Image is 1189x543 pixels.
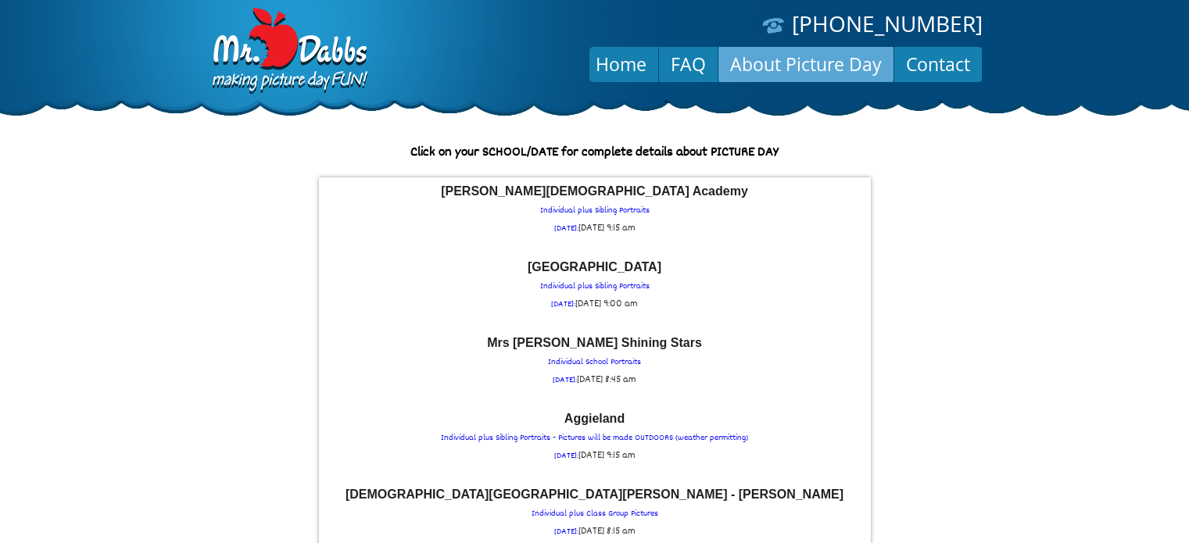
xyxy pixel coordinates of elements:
[327,413,863,465] p: Individual plus Sibling Portraits - Pictures will be made OUTDOORS (weather permitting) [DATE]:
[327,337,863,389] a: Mrs [PERSON_NAME] Shining Stars Individual School Portraits[DATE]:[DATE] 8:45 am
[487,336,702,349] font: Mrs [PERSON_NAME] Shining Stars
[327,261,863,313] a: [GEOGRAPHIC_DATA] Individual plus Sibling Portraits[DATE]:[DATE] 9:00 am
[528,260,661,273] font: [GEOGRAPHIC_DATA]
[584,45,658,83] a: Home
[327,337,863,389] p: Individual School Portraits [DATE]:
[578,523,636,539] span: [DATE] 8:15 am
[792,9,983,38] a: [PHONE_NUMBER]
[327,185,863,238] p: Individual plus Sibling Portraits [DATE]:
[212,145,978,162] p: Click on your SCHOOL/DATE for complete details about PICTURE DAY
[207,8,370,95] img: Dabbs Company
[327,185,863,238] a: [PERSON_NAME][DEMOGRAPHIC_DATA] Academy Individual plus Sibling Portraits[DATE]:[DATE] 9:15 am
[578,220,636,236] span: [DATE] 9:15 am
[718,45,894,83] a: About Picture Day
[327,261,863,313] p: Individual plus Sibling Portraits [DATE]:
[564,412,625,425] font: Aggieland
[894,45,982,83] a: Contact
[441,184,748,198] font: [PERSON_NAME][DEMOGRAPHIC_DATA] Academy
[327,488,863,541] a: [DEMOGRAPHIC_DATA][GEOGRAPHIC_DATA][PERSON_NAME] - [PERSON_NAME] Individual plus Class Group Pict...
[575,296,638,312] span: [DATE] 9:00 am
[577,372,636,388] span: [DATE] 8:45 am
[327,413,863,465] a: Aggieland Individual plus Sibling Portraits - Pictures will be made OUTDOORS (weather permitting)...
[578,448,636,463] span: [DATE] 9:15 am
[659,45,718,83] a: FAQ
[346,488,843,501] font: [DEMOGRAPHIC_DATA][GEOGRAPHIC_DATA][PERSON_NAME] - [PERSON_NAME]
[327,488,863,541] p: Individual plus Class Group Pictures [DATE]:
